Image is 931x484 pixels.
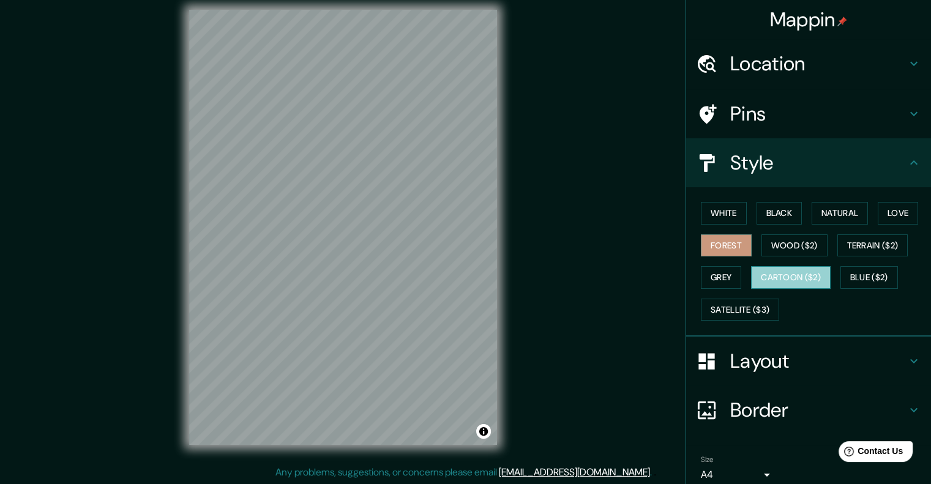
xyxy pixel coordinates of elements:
button: Terrain ($2) [837,234,908,257]
button: Toggle attribution [476,424,491,439]
iframe: Help widget launcher [822,436,918,471]
img: pin-icon.png [837,17,847,26]
h4: Mappin [770,7,848,32]
div: Location [686,39,931,88]
div: Border [686,385,931,434]
div: Layout [686,337,931,385]
div: Pins [686,89,931,138]
button: Black [757,202,802,225]
button: White [701,202,747,225]
h4: Location [730,51,907,76]
div: Style [686,138,931,187]
button: Satellite ($3) [701,299,779,321]
canvas: Map [189,10,497,445]
div: . [654,465,656,480]
button: Forest [701,234,752,257]
button: Love [878,202,918,225]
a: [EMAIL_ADDRESS][DOMAIN_NAME] [499,466,650,478]
button: Natural [812,202,868,225]
button: Grey [701,266,741,289]
button: Cartoon ($2) [751,266,831,289]
p: Any problems, suggestions, or concerns please email . [275,465,652,480]
h4: Border [730,398,907,422]
h4: Pins [730,102,907,126]
button: Wood ($2) [761,234,828,257]
h4: Layout [730,349,907,373]
label: Size [701,455,714,465]
button: Blue ($2) [840,266,898,289]
div: . [652,465,654,480]
h4: Style [730,151,907,175]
